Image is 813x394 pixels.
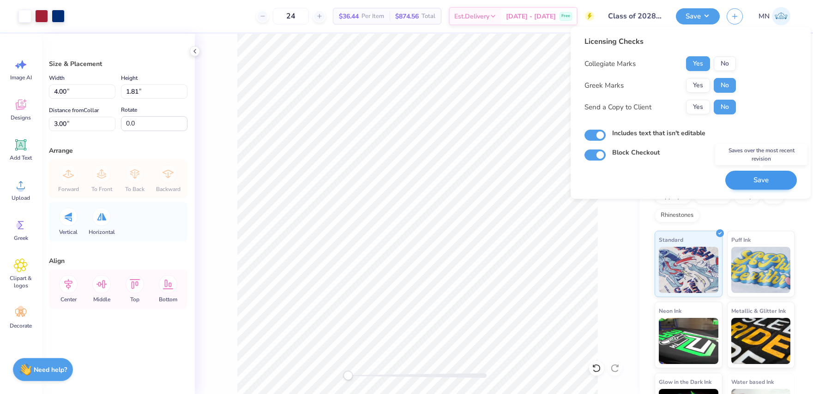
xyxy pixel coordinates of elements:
label: Block Checkout [612,148,660,157]
button: Yes [686,100,710,114]
div: Accessibility label [343,371,353,380]
span: Free [561,13,570,19]
button: Save [725,171,797,190]
button: No [714,56,736,71]
div: Arrange [49,146,187,155]
div: Licensing Checks [584,36,736,47]
span: Image AI [10,74,32,81]
input: – – [273,8,309,24]
span: MN [759,11,770,22]
span: Center [60,296,77,303]
span: Standard [659,235,683,245]
div: Greek Marks [584,80,624,91]
span: Top [130,296,139,303]
img: Neon Ink [659,318,718,364]
span: Horizontal [89,228,115,236]
span: Add Text [10,154,32,161]
span: $874.56 [395,12,419,21]
span: Designs [11,114,31,121]
button: Save [676,8,720,24]
div: Send a Copy to Client [584,102,651,113]
span: Neon Ink [659,306,681,316]
span: Water based Ink [731,377,774,387]
span: $36.44 [339,12,359,21]
label: Includes text that isn't editable [612,128,705,138]
div: Saves over the most recent revision [715,144,807,165]
span: Per Item [361,12,384,21]
label: Height [121,72,138,84]
img: Puff Ink [731,247,791,293]
a: MN [754,7,795,25]
div: Collegiate Marks [584,59,636,69]
div: Size & Placement [49,59,187,69]
span: Decorate [10,322,32,329]
button: Yes [686,56,710,71]
span: Clipart & logos [6,275,36,289]
span: Total [422,12,435,21]
div: Align [49,256,187,266]
button: No [714,78,736,93]
span: Puff Ink [731,235,751,245]
img: Mark Navarro [772,7,790,25]
label: Width [49,72,65,84]
span: Upload [12,194,30,202]
button: Yes [686,78,710,93]
img: Standard [659,247,718,293]
span: Middle [93,296,110,303]
strong: Need help? [34,365,67,374]
span: Bottom [159,296,177,303]
span: Glow in the Dark Ink [659,377,711,387]
span: Metallic & Glitter Ink [731,306,786,316]
span: [DATE] - [DATE] [506,12,556,21]
label: Rotate [121,104,137,115]
span: Est. Delivery [454,12,489,21]
div: Rhinestones [655,209,699,222]
img: Metallic & Glitter Ink [731,318,791,364]
input: Untitled Design [601,7,669,25]
label: Distance from Collar [49,105,99,116]
button: No [714,100,736,114]
span: Vertical [59,228,78,236]
span: Greek [14,234,28,242]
